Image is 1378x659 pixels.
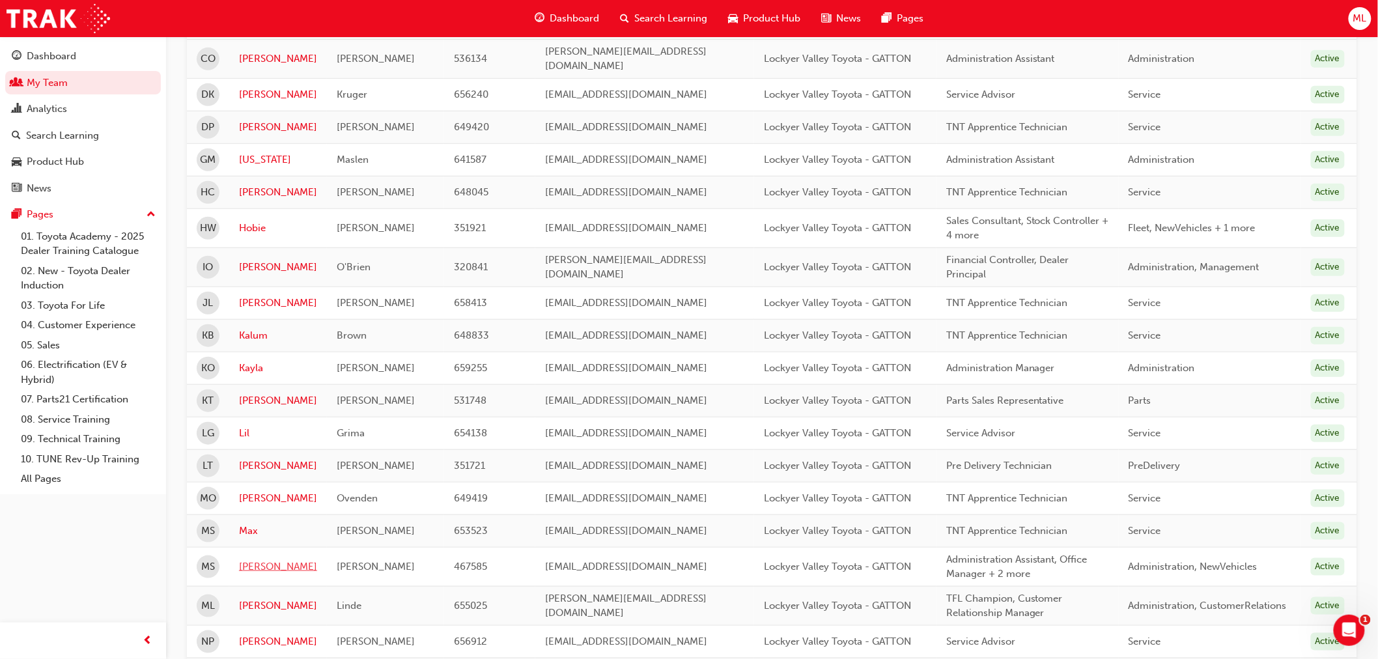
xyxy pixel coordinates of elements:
[946,362,1055,374] span: Administration Manager
[454,297,487,309] span: 658413
[1311,522,1345,540] div: Active
[337,186,415,198] span: [PERSON_NAME]
[946,215,1109,242] span: Sales Consultant, Stock Controller + 4 more
[946,427,1015,439] span: Service Advisor
[5,97,161,121] a: Analytics
[27,207,53,222] div: Pages
[27,181,51,196] div: News
[337,261,371,273] span: O'Brien
[454,362,487,374] span: 659255
[202,328,214,343] span: KB
[1129,395,1151,406] span: Parts
[545,254,707,281] span: [PERSON_NAME][EMAIL_ADDRESS][DOMAIN_NAME]
[239,221,317,236] a: Hobie
[946,254,1069,281] span: Financial Controller, Dealer Principal
[764,395,911,406] span: Lockyer Valley Toyota - GATTON
[5,150,161,174] a: Product Hub
[1311,151,1345,169] div: Active
[1311,259,1345,276] div: Active
[1129,427,1161,439] span: Service
[27,49,76,64] div: Dashboard
[147,206,156,223] span: up-icon
[27,154,84,169] div: Product Hub
[16,315,161,335] a: 04. Customer Experience
[337,297,415,309] span: [PERSON_NAME]
[454,636,487,647] span: 656912
[545,154,707,165] span: [EMAIL_ADDRESS][DOMAIN_NAME]
[202,426,214,441] span: LG
[946,89,1015,100] span: Service Advisor
[1311,633,1345,651] div: Active
[337,53,415,64] span: [PERSON_NAME]
[12,209,21,221] span: pages-icon
[200,221,216,236] span: HW
[239,260,317,275] a: [PERSON_NAME]
[454,492,488,504] span: 649419
[1129,222,1256,234] span: Fleet, NewVehicles + 1 more
[203,260,214,275] span: IO
[201,559,215,574] span: MS
[337,395,415,406] span: [PERSON_NAME]
[545,593,707,619] span: [PERSON_NAME][EMAIL_ADDRESS][DOMAIN_NAME]
[16,261,161,296] a: 02. New - Toyota Dealer Induction
[545,222,707,234] span: [EMAIL_ADDRESS][DOMAIN_NAME]
[946,186,1068,198] span: TNT Apprentice Technician
[946,460,1052,471] span: Pre Delivery Technician
[897,11,924,26] span: Pages
[882,10,892,27] span: pages-icon
[545,329,707,341] span: [EMAIL_ADDRESS][DOMAIN_NAME]
[202,87,215,102] span: DK
[12,104,21,115] span: chart-icon
[27,102,67,117] div: Analytics
[545,460,707,471] span: [EMAIL_ADDRESS][DOMAIN_NAME]
[12,130,21,142] span: search-icon
[454,53,487,64] span: 536134
[764,53,911,64] span: Lockyer Valley Toyota - GATTON
[337,492,378,504] span: Ovenden
[239,185,317,200] a: [PERSON_NAME]
[764,89,911,100] span: Lockyer Valley Toyota - GATTON
[201,361,215,376] span: KO
[729,10,738,27] span: car-icon
[1129,186,1161,198] span: Service
[16,335,161,356] a: 05. Sales
[1129,525,1161,537] span: Service
[7,4,110,33] a: Trak
[1129,154,1195,165] span: Administration
[12,183,21,195] span: news-icon
[337,600,361,611] span: Linde
[545,427,707,439] span: [EMAIL_ADDRESS][DOMAIN_NAME]
[1360,615,1371,625] span: 1
[946,636,1015,647] span: Service Advisor
[946,593,1063,619] span: TFL Champion, Customer Relationship Manager
[5,176,161,201] a: News
[239,87,317,102] a: [PERSON_NAME]
[525,5,610,32] a: guage-iconDashboard
[872,5,935,32] a: pages-iconPages
[764,329,911,341] span: Lockyer Valley Toyota - GATTON
[1129,600,1287,611] span: Administration, CustomerRelations
[5,71,161,95] a: My Team
[1129,460,1181,471] span: PreDelivery
[12,77,21,89] span: people-icon
[143,633,153,649] span: prev-icon
[545,525,707,537] span: [EMAIL_ADDRESS][DOMAIN_NAME]
[764,186,911,198] span: Lockyer Valley Toyota - GATTON
[5,44,161,68] a: Dashboard
[454,89,488,100] span: 656240
[337,525,415,537] span: [PERSON_NAME]
[837,11,862,26] span: News
[535,10,545,27] span: guage-icon
[1129,492,1161,504] span: Service
[1311,184,1345,201] div: Active
[1129,362,1195,374] span: Administration
[337,89,367,100] span: Kruger
[239,152,317,167] a: [US_STATE]
[201,185,216,200] span: HC
[337,329,367,341] span: Brown
[454,561,487,572] span: 467585
[201,524,215,539] span: MS
[545,186,707,198] span: [EMAIL_ADDRESS][DOMAIN_NAME]
[201,51,216,66] span: CO
[337,154,369,165] span: Maslen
